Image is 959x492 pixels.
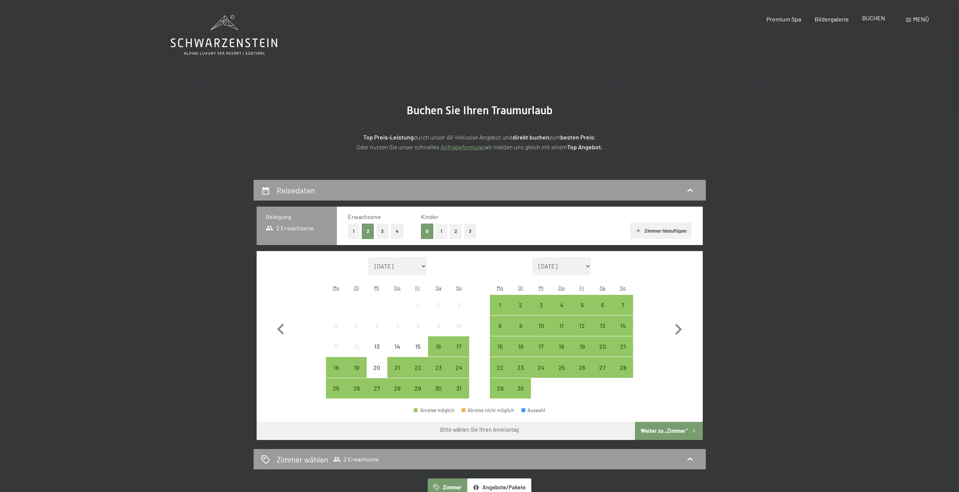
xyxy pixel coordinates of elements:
div: 6 [367,323,386,342]
div: Anreise möglich [592,357,613,377]
a: Bildergalerie [815,15,849,23]
abbr: Sonntag [620,285,626,291]
div: Anreise möglich [592,316,613,336]
abbr: Montag [497,285,503,291]
button: 2 [450,224,462,239]
div: 2 [511,302,530,321]
div: 3 [532,302,551,321]
div: Sat Sep 06 2025 [592,295,613,315]
strong: Top Angebot. [567,143,603,150]
div: Sun Aug 03 2025 [448,295,469,315]
div: Anreise nicht möglich [326,316,346,336]
div: Tue Sep 09 2025 [511,316,531,336]
div: 5 [347,323,366,342]
div: Mon Sep 08 2025 [490,316,510,336]
div: Anreise nicht möglich [428,316,448,336]
div: Sat Aug 02 2025 [428,295,448,315]
div: Thu Aug 14 2025 [387,336,408,357]
div: 7 [613,302,632,321]
abbr: Dienstag [518,285,523,291]
div: Anreise möglich [490,357,510,377]
div: Anreise möglich [613,295,633,315]
div: Anreise möglich [408,378,428,399]
span: Kinder [421,213,439,220]
div: Anreise möglich [448,357,469,377]
div: Fri Sep 05 2025 [572,295,592,315]
div: Anreise möglich [428,357,448,377]
div: Anreise möglich [408,357,428,377]
div: 30 [511,385,530,404]
div: 12 [347,343,366,362]
div: Abreise nicht möglich [462,408,514,413]
div: Anreise nicht möglich [387,316,408,336]
strong: direkt buchen [512,133,549,141]
div: Wed Aug 20 2025 [367,357,387,377]
div: 27 [367,385,386,404]
div: Thu Sep 25 2025 [551,357,572,377]
a: BUCHEN [862,14,885,21]
div: 27 [593,365,612,383]
span: Menü [913,15,929,23]
div: Anreise möglich [613,336,633,357]
div: 13 [593,323,612,342]
div: Wed Aug 06 2025 [367,316,387,336]
div: Thu Aug 07 2025 [387,316,408,336]
div: Tue Aug 19 2025 [346,357,367,377]
div: Anreise nicht möglich [408,316,428,336]
div: Anreise möglich [387,378,408,399]
div: Anreise möglich [592,336,613,357]
button: Zimmer hinzufügen [630,222,691,239]
div: Anreise nicht möglich [346,336,367,357]
div: Anreise möglich [551,357,572,377]
div: Sat Sep 20 2025 [592,336,613,357]
div: Anreise möglich [490,295,510,315]
div: Thu Aug 28 2025 [387,378,408,399]
div: Anreise möglich [551,295,572,315]
div: Anreise nicht möglich [367,336,387,357]
div: 29 [408,385,427,404]
span: 2 Erwachsene [333,455,379,463]
button: 1 [348,224,359,239]
span: Premium Spa [766,15,801,23]
abbr: Donnerstag [558,285,565,291]
a: Anfrageformular [440,143,485,150]
div: Sun Aug 31 2025 [448,378,469,399]
div: 7 [388,323,407,342]
div: Anreise nicht möglich [428,295,448,315]
div: 20 [593,343,612,362]
div: Mon Sep 15 2025 [490,336,510,357]
div: Anreise nicht möglich [408,295,428,315]
h2: Reisedaten [277,185,315,195]
div: Wed Sep 24 2025 [531,357,551,377]
div: 11 [327,343,346,362]
div: 16 [429,343,448,362]
div: Anreise möglich [428,378,448,399]
h3: Belegung [266,213,328,221]
div: Sun Aug 10 2025 [448,316,469,336]
div: Wed Sep 17 2025 [531,336,551,357]
div: 31 [449,385,468,404]
div: Anreise möglich [531,336,551,357]
div: Mon Aug 11 2025 [326,336,346,357]
div: 23 [429,365,448,383]
div: Fri Sep 19 2025 [572,336,592,357]
div: 26 [347,385,366,404]
div: 15 [408,343,427,362]
div: Fri Aug 15 2025 [408,336,428,357]
div: 28 [388,385,407,404]
abbr: Donnerstag [394,285,401,291]
button: 4 [391,224,404,239]
div: Anreise möglich [346,357,367,377]
div: Sat Sep 13 2025 [592,316,613,336]
div: 4 [327,323,346,342]
div: 22 [408,365,427,383]
div: Mon Aug 18 2025 [326,357,346,377]
div: Tue Sep 23 2025 [511,357,531,377]
div: Anreise nicht möglich [326,336,346,357]
div: Anreise nicht möglich [387,336,408,357]
div: Anreise möglich [572,295,592,315]
div: Anreise möglich [414,408,454,413]
div: Wed Aug 27 2025 [367,378,387,399]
